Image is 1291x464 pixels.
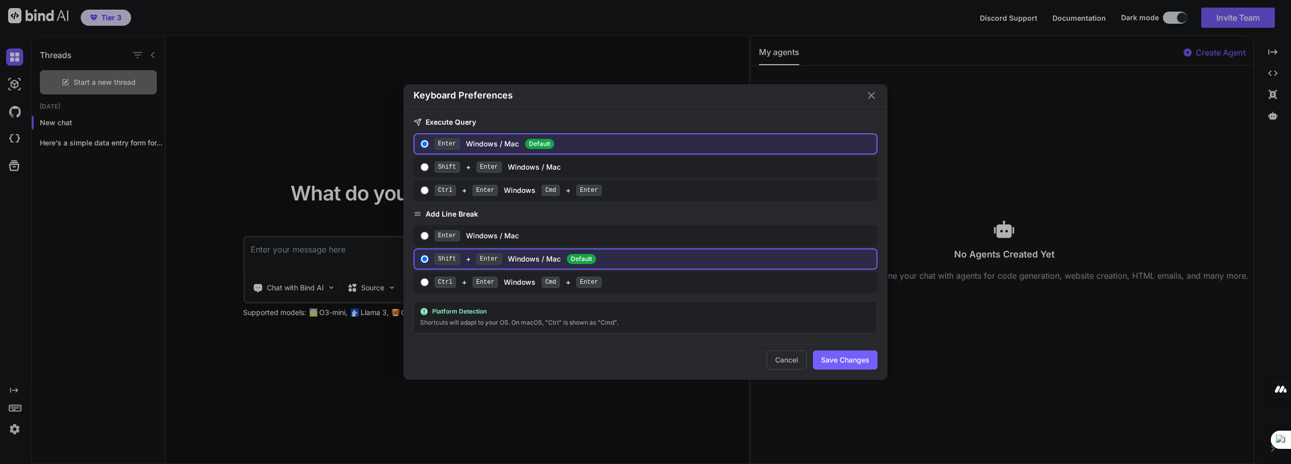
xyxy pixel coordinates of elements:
input: Shift+EnterWindows / Mac [421,163,429,171]
span: Enter [477,162,502,173]
div: + Windows / Mac [435,162,872,173]
button: Save Changes [813,350,877,370]
input: Ctrl+Enter Windows Cmd+Enter [421,186,429,194]
span: Default [567,254,596,264]
span: Cmd [542,185,560,196]
div: Shortcuts will adapt to your OS. On macOS, "Ctrl" is shown as "Cmd". [420,318,871,328]
div: + Windows / Mac [435,253,872,265]
span: Cmd [542,277,560,288]
input: Ctrl+Enter Windows Cmd+Enter [421,278,429,286]
h2: Keyboard Preferences [414,88,513,102]
span: Default [525,139,554,149]
span: Enter [435,230,460,241]
span: Enter [435,138,460,149]
span: Shift [435,253,460,265]
h3: Execute Query [414,117,877,127]
button: Cancel [767,350,807,370]
input: Shift+EnterWindows / MacDefault [421,255,429,263]
div: Windows / Mac [435,138,872,149]
span: Enter [576,277,602,288]
span: Enter [576,185,602,196]
span: Shift [435,162,460,173]
button: Close [865,89,877,101]
div: Windows / Mac [435,230,872,241]
input: EnterWindows / Mac Default [421,140,429,148]
span: Ctrl [435,277,456,288]
div: + Windows + [435,185,872,196]
h3: Add Line Break [414,209,877,219]
div: + Windows + [435,277,872,288]
div: Platform Detection [420,307,871,316]
input: EnterWindows / Mac [421,232,429,240]
span: Enter [477,253,502,265]
span: Ctrl [435,185,456,196]
span: Enter [473,277,498,288]
span: Enter [473,185,498,196]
